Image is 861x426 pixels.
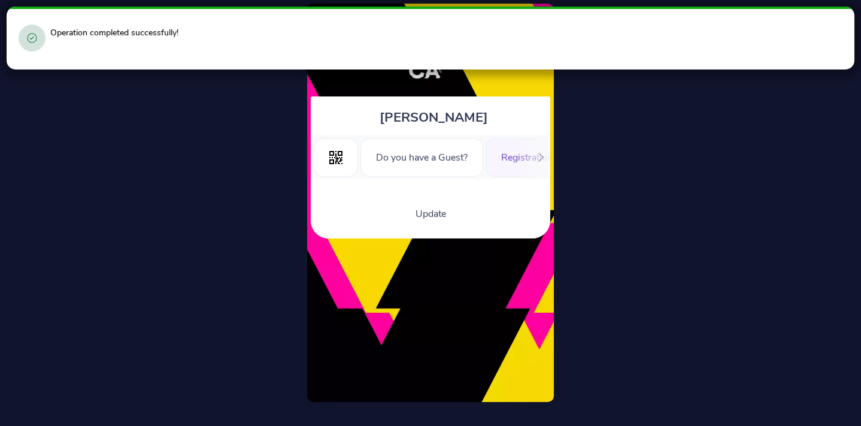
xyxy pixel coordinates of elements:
a: Do you have a Guest? [360,150,483,163]
span: [PERSON_NAME] [380,108,488,126]
div: Registration Form [486,138,593,177]
a: Registration Form [486,150,593,163]
div: Do you have a Guest? [360,138,483,177]
span: Operation completed successfully! [50,27,178,38]
center: Update [317,207,544,220]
